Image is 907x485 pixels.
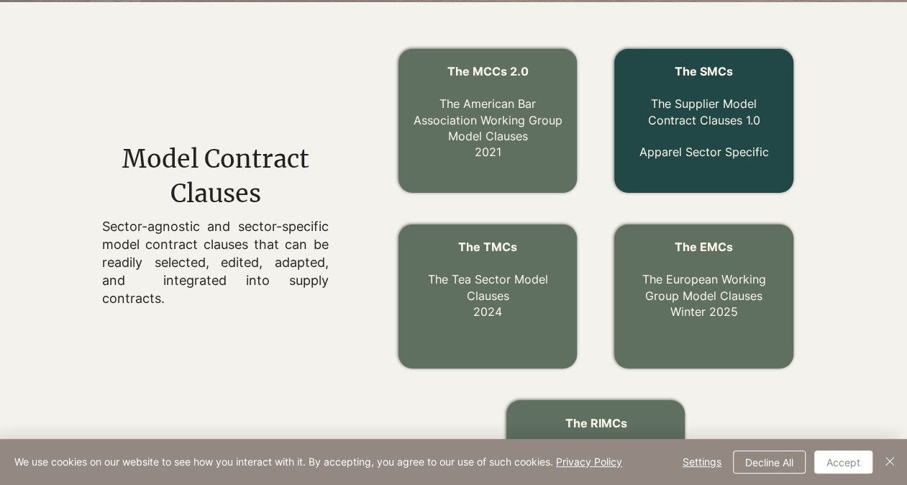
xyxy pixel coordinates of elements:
span: The RIMCs [565,416,626,430]
a: The MCCs 2.0 The American Bar Association Working Group Model Clauses2021 [414,64,562,159]
span: The MCCs 2.0 [447,64,529,78]
a: Apparel Sector Specific [639,145,769,159]
a: The SMCs [675,64,733,78]
div: main content [102,142,329,308]
a: Privacy Policy [556,455,622,468]
span: The EMCs [675,240,733,254]
a: The EMCs The European Working Group Model ClausesWinter 2025 [642,240,766,319]
button: Close [881,450,898,473]
span: Settings [683,451,721,473]
a: The TMCs The Tea Sector Model Clauses2024 [428,240,548,319]
span: Model Contract Clauses [122,144,309,209]
span: The TMCs [458,240,517,254]
a: The Supplier Model Contract Clauses 1.0 [648,96,760,127]
button: Decline All [733,450,806,473]
p: Sector-agnostic and sector-specific model contract clauses that can be readily selected, edited, ... [102,217,328,308]
img: Close [881,453,898,470]
span: We use cookies on our website to see how you interact with it. By accepting, you agree to our use... [14,455,622,468]
button: Accept [814,450,872,473]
